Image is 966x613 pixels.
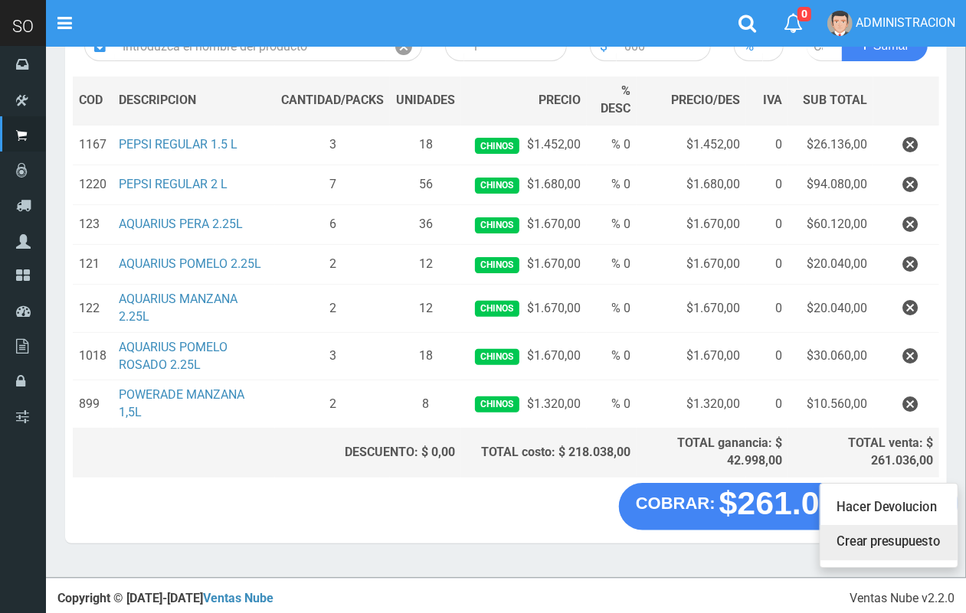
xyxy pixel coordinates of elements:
span: CRIPCION [141,93,196,107]
td: 0 [746,125,788,165]
div: TOTAL costo: $ 218.038,00 [467,444,630,461]
span: Chinos [475,301,519,317]
td: 1018 [73,332,113,380]
td: $1.320,00 [461,380,586,429]
span: PRECIO/DES [671,93,740,107]
a: Ventas Nube [203,591,273,605]
td: 18 [390,332,461,380]
td: % 0 [587,332,637,380]
a: AQUARIUS MANZANA 2.25L [119,292,237,324]
a: POWERADE MANZANA 1,5L [119,387,244,419]
td: $1.670,00 [637,245,746,285]
a: AQUARIUS POMELO 2.25L [119,256,261,271]
td: 3 [275,125,390,165]
th: CANTIDAD/PACKS [275,77,390,125]
a: AQUARIUS POMELO ROSADO 2.25L [119,340,228,372]
a: AQUARIUS PERA 2.25L [119,217,243,231]
td: $94.080,00 [788,165,873,205]
td: $20.040,00 [788,285,873,333]
span: Chinos [475,349,519,365]
td: 123 [73,205,113,245]
td: 18 [390,125,461,165]
td: $1.670,00 [461,205,586,245]
td: 2 [275,285,390,333]
td: $26.136,00 [788,125,873,165]
td: 2 [275,245,390,285]
a: Crear presupuesto [820,525,958,560]
span: 0 [797,7,811,21]
span: PRECIO [539,92,581,109]
th: UNIDADES [390,77,461,125]
td: $1.452,00 [461,125,586,165]
td: 0 [746,245,788,285]
span: ADMINISTRACION [856,15,955,30]
td: $60.120,00 [788,205,873,245]
button: COBRAR: $261.036,00 [619,483,919,530]
span: Chinos [475,178,519,194]
td: % 0 [587,245,637,285]
td: 0 [746,332,788,380]
td: 56 [390,165,461,205]
span: Chinos [475,396,519,412]
div: Ventas Nube v2.2.0 [850,590,955,608]
td: % 0 [587,380,637,429]
strong: Copyright © [DATE]-[DATE] [57,591,273,605]
td: % 0 [587,125,637,165]
span: SUB TOTAL [803,92,867,109]
td: $10.560,00 [788,380,873,429]
td: 12 [390,285,461,333]
td: $1.670,00 [637,205,746,245]
a: PEPSI REGULAR 2 L [119,177,228,191]
td: % 0 [587,285,637,333]
div: TOTAL ganancia: $ 42.998,00 [643,435,782,470]
td: $1.680,00 [461,165,586,205]
td: 8 [390,380,461,429]
td: 12 [390,245,461,285]
strong: COBRAR: [636,494,715,512]
td: 36 [390,205,461,245]
td: $1.670,00 [461,332,586,380]
td: 122 [73,285,113,333]
th: COD [73,77,113,125]
td: $30.060,00 [788,332,873,380]
span: Chinos [475,138,519,154]
td: % 0 [587,205,637,245]
span: Chinos [475,217,519,233]
span: IVA [763,93,782,107]
th: DES [113,77,275,125]
img: User Image [827,11,853,36]
td: 0 [746,380,788,429]
td: 1167 [73,125,113,165]
td: $1.452,00 [637,125,746,165]
td: 121 [73,245,113,285]
a: Hacer Devolucion [820,491,958,526]
td: 3 [275,332,390,380]
strong: $261.036,00 [719,485,902,521]
td: 0 [746,165,788,205]
span: Chinos [475,257,519,273]
div: TOTAL venta: $ 261.036,00 [794,435,933,470]
td: 6 [275,205,390,245]
td: $1.670,00 [461,245,586,285]
td: 2 [275,380,390,429]
td: $1.320,00 [637,380,746,429]
div: DESCUENTO: $ 0,00 [281,444,455,461]
td: 0 [746,285,788,333]
td: % 0 [587,165,637,205]
td: 7 [275,165,390,205]
a: PEPSI REGULAR 1.5 L [119,137,237,152]
td: 899 [73,380,113,429]
td: $1.670,00 [637,332,746,380]
td: $20.040,00 [788,245,873,285]
td: $1.670,00 [461,285,586,333]
td: 0 [746,205,788,245]
td: $1.680,00 [637,165,746,205]
td: 1220 [73,165,113,205]
td: $1.670,00 [637,285,746,333]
